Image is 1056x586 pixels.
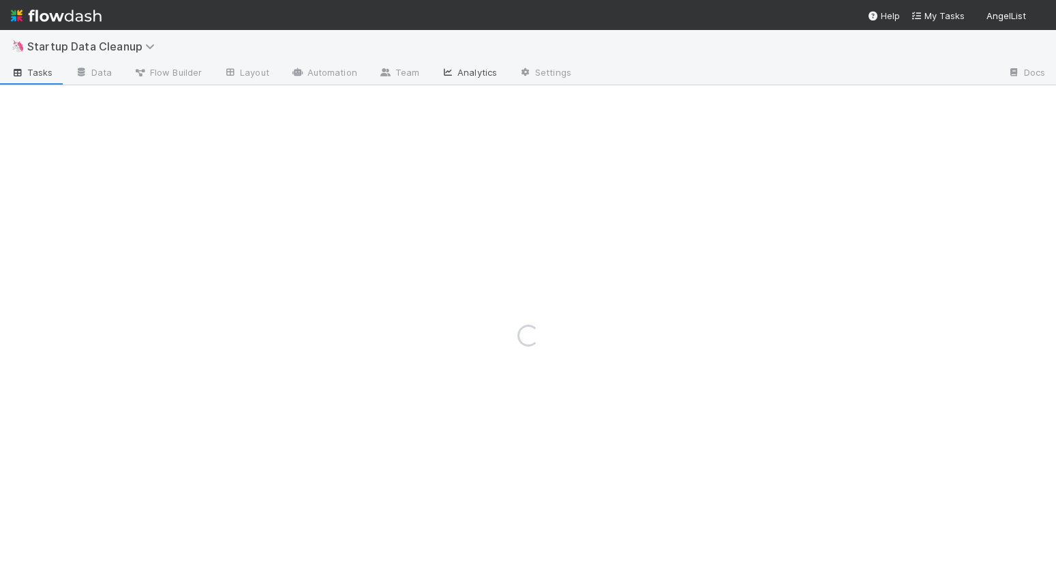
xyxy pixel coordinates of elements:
span: My Tasks [911,10,965,21]
span: Startup Data Cleanup [27,40,162,53]
a: My Tasks [911,9,965,23]
a: Team [368,63,430,85]
a: Analytics [430,63,508,85]
span: Flow Builder [134,65,202,79]
span: AngelList [986,10,1026,21]
span: 🦄 [11,40,25,52]
a: Automation [280,63,368,85]
a: Settings [508,63,582,85]
a: Flow Builder [123,63,213,85]
div: Help [867,9,900,23]
a: Data [64,63,123,85]
a: Docs [997,63,1056,85]
span: Tasks [11,65,53,79]
a: Layout [213,63,280,85]
img: avatar_01e2500d-3195-4c29-b276-1cde86660094.png [1031,10,1045,23]
img: logo-inverted-e16ddd16eac7371096b0.svg [11,4,102,27]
